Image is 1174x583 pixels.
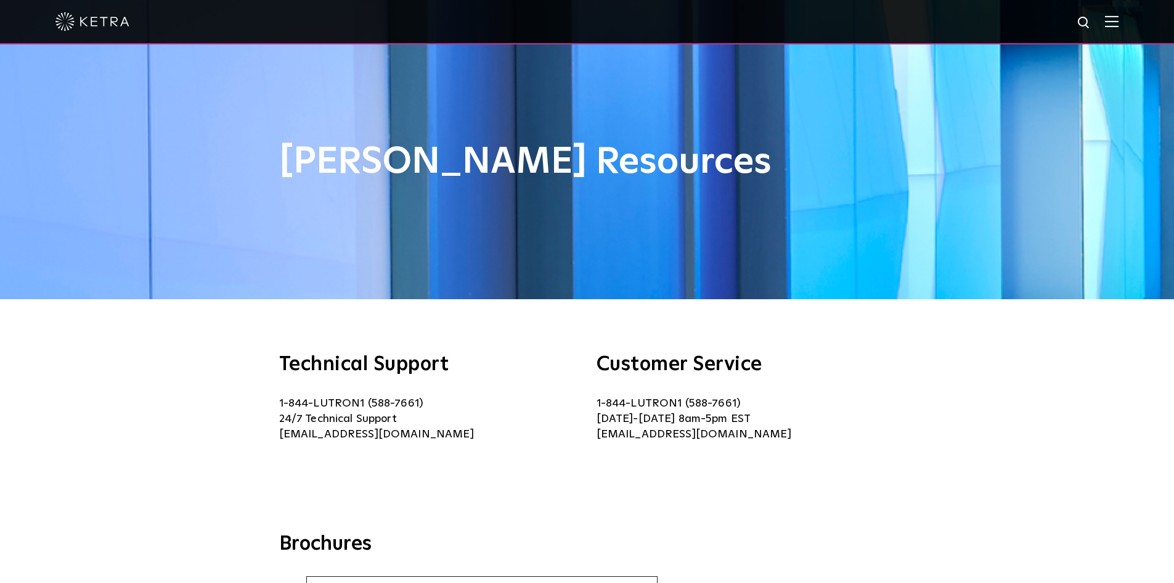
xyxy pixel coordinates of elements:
[279,532,895,558] h3: Brochures
[1077,15,1092,31] img: search icon
[279,396,578,442] p: 1-844-LUTRON1 (588-7661) 24/7 Technical Support
[1105,15,1119,27] img: Hamburger%20Nav.svg
[279,429,474,440] a: [EMAIL_ADDRESS][DOMAIN_NAME]
[279,142,895,183] h1: [PERSON_NAME] Resources
[597,396,895,442] p: 1-844-LUTRON1 (588-7661) [DATE]-[DATE] 8am-5pm EST [EMAIL_ADDRESS][DOMAIN_NAME]
[279,355,578,374] h3: Technical Support
[55,12,129,31] img: ketra-logo-2019-white
[597,355,895,374] h3: Customer Service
